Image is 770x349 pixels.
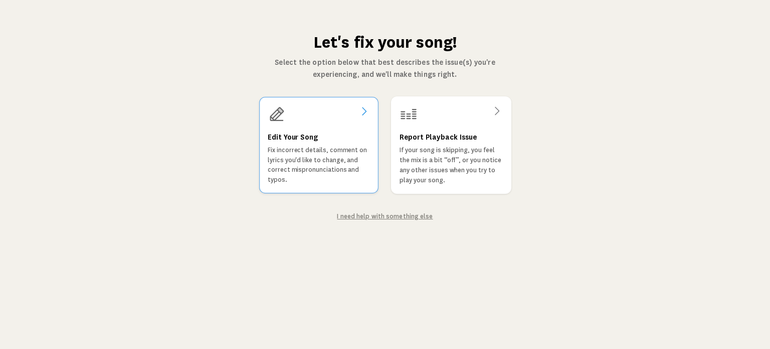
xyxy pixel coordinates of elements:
[337,213,433,220] a: I need help with something else
[259,96,379,194] a: Edit Your SongFix incorrect details, comment on lyrics you'd like to change, and correct mispronu...
[258,32,512,52] h1: Let's fix your song!
[400,145,503,185] p: If your song is skipping, you feel the mix is a bit “off”, or you notice any other issues when yo...
[268,131,318,143] h3: Edit Your Song
[391,96,511,194] a: Report Playback IssueIf your song is skipping, you feel the mix is a bit “off”, or you notice any...
[400,131,477,143] h3: Report Playback Issue
[258,56,512,80] p: Select the option below that best describes the issue(s) you're experiencing, and we'll make thin...
[268,145,370,185] p: Fix incorrect details, comment on lyrics you'd like to change, and correct mispronunciations and ...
